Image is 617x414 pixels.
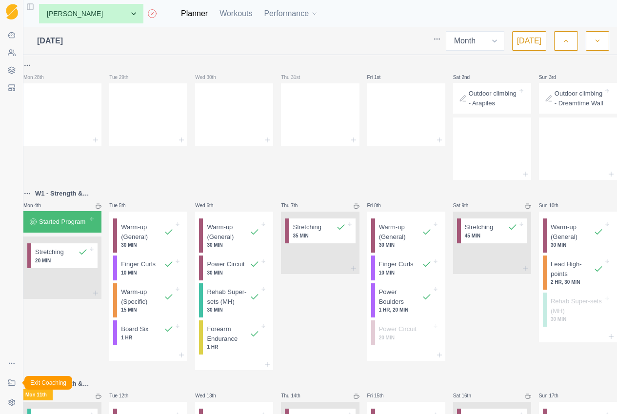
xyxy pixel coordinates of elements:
p: Sat 9th [453,202,482,209]
button: Settings [4,394,20,410]
button: Performance [264,4,318,23]
div: Power Circuit20 MIN [371,320,441,345]
p: 30 MIN [207,269,259,276]
div: Warm-up (General)30 MIN [371,218,441,253]
p: Mon 11th [23,389,53,400]
p: Sun 10th [539,202,568,209]
p: Lead High-points [551,259,594,278]
div: Rehab Super-sets (MH)30 MIN [543,293,613,327]
div: Rehab Super-sets (MH)30 MIN [199,283,269,317]
p: Board Six [121,324,148,334]
p: Outdoor climbing - Dreamtime Wall [555,89,603,108]
p: Sat 16th [453,392,482,399]
p: Wed 30th [195,74,224,81]
button: [DATE] [512,31,546,51]
p: Tue 12th [109,392,139,399]
p: Tue 29th [109,74,139,81]
span: [DATE] [37,35,63,47]
p: Wed 13th [195,392,224,399]
p: 2 HR, 30 MIN [551,278,603,286]
p: Fri 8th [367,202,397,209]
p: Sun 17th [539,392,568,399]
p: Outdoor climbing - Arapiles [469,89,517,108]
p: 30 MIN [379,241,432,249]
a: Planner [181,8,208,20]
div: Forearm Endurance1 HR [199,320,269,355]
p: 45 MIN [465,232,517,239]
img: Logo [6,4,18,20]
div: Warm-up (Specific)15 MIN [113,283,183,317]
p: Warm-up (Specific) [121,287,164,306]
a: Logo [4,4,20,20]
p: Stretching [35,247,64,257]
p: Started Program [39,217,85,227]
p: Power Circuit [379,324,417,334]
p: Rehab Super-sets (MH) [551,296,603,315]
div: Outdoor climbing - Dreamtime Wall [539,83,617,114]
div: Lead High-points2 HR, 30 MIN [543,256,613,290]
p: Mon 28th [23,74,53,81]
p: 10 MIN [121,269,174,276]
div: Board Six1 HR [113,320,183,345]
p: Rehab Super-sets (MH) [207,287,250,306]
a: Workouts [219,8,252,20]
div: Power Boulders1 HR, 20 MIN [371,283,441,317]
p: Thu 31st [281,74,310,81]
p: Fri 15th [367,392,397,399]
p: 20 MIN [35,257,88,264]
p: Mon 4th [23,202,53,209]
p: Power Circuit [207,259,244,269]
p: Fri 1st [367,74,397,81]
p: Forearm Endurance [207,324,250,343]
p: Wed 6th [195,202,224,209]
div: Started Program [23,211,101,233]
p: 1 HR, 20 MIN [379,306,432,314]
p: 30 MIN [551,241,603,249]
p: Sat 2nd [453,74,482,81]
div: Warm-up (General)30 MIN [113,218,183,253]
p: Finger Curls [121,259,156,269]
div: Warm-up (General)30 MIN [199,218,269,253]
p: 30 MIN [551,315,603,323]
div: Stretching45 MIN [457,218,527,243]
p: Warm-up (General) [551,222,594,241]
p: 10 MIN [379,269,432,276]
p: 30 MIN [121,241,174,249]
div: Finger Curls10 MIN [113,256,183,280]
div: Exit Coaching [24,376,72,390]
p: W1 - Strength & Power [35,189,101,198]
p: Warm-up (General) [121,222,164,241]
p: Stretching [465,222,494,232]
p: 1 HR [207,343,259,351]
p: Warm-up (General) [207,222,250,241]
div: Finger Curls10 MIN [371,256,441,280]
p: 15 MIN [121,306,174,314]
div: Stretching35 MIN [285,218,355,243]
div: Power Circuit30 MIN [199,256,269,280]
div: Stretching20 MIN [27,243,98,268]
p: 30 MIN [207,306,259,314]
p: Tue 5th [109,202,139,209]
div: Outdoor climbing - Arapiles [453,83,531,114]
p: Sun 3rd [539,74,568,81]
p: 30 MIN [207,241,259,249]
div: Warm-up (General)30 MIN [543,218,613,253]
p: Thu 14th [281,392,310,399]
p: 35 MIN [293,232,346,239]
p: Warm-up (General) [379,222,422,241]
p: 20 MIN [379,334,432,341]
p: Thu 7th [281,202,310,209]
p: Finger Curls [379,259,414,269]
p: Power Boulders [379,287,422,306]
p: 1 HR [121,334,174,341]
p: Stretching [293,222,322,232]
